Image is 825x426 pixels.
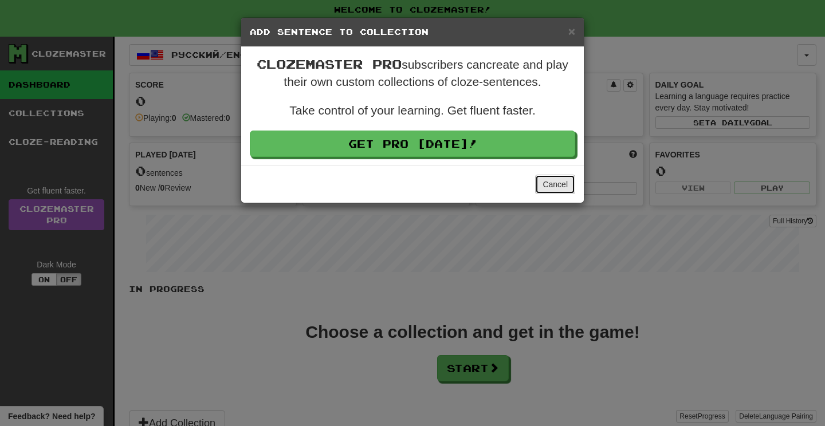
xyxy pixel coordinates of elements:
[568,25,575,37] button: Close
[568,25,575,38] span: ×
[250,102,575,119] p: Take control of your learning. Get fluent faster.
[250,26,575,38] h5: Add Sentence to Collection
[250,131,575,157] a: Get Pro [DATE]!
[257,57,402,71] span: Clozemaster Pro
[250,56,575,90] p: subscribers can create and play their own custom collections of cloze-sentences.
[535,175,575,194] button: Cancel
